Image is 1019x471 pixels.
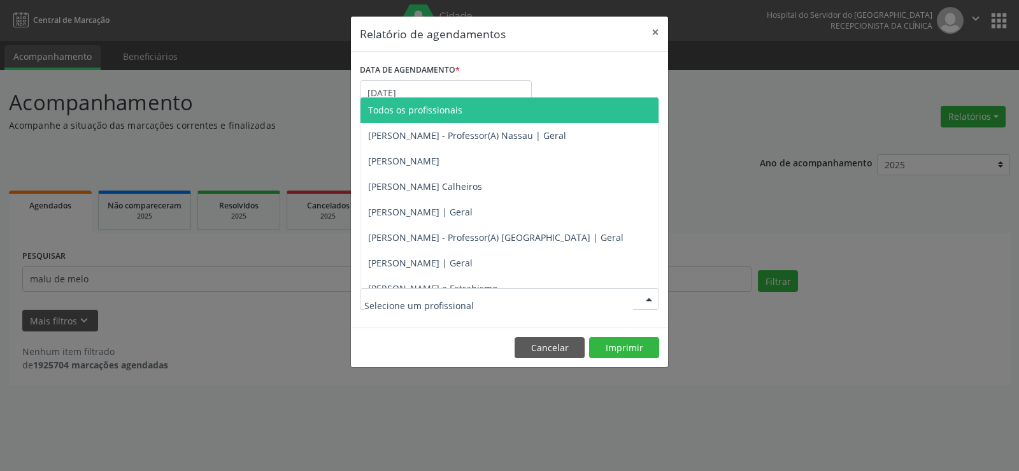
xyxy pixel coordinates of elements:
span: [PERSON_NAME] | Geral [368,257,473,269]
h5: Relatório de agendamentos [360,25,506,42]
span: [PERSON_NAME] Calheiros [368,180,482,192]
button: Close [643,17,668,48]
input: Selecione um profissional [364,293,633,318]
span: [PERSON_NAME] [368,155,439,167]
span: Todos os profissionais [368,104,462,116]
button: Imprimir [589,337,659,359]
label: DATA DE AGENDAMENTO [360,61,460,80]
span: [PERSON_NAME] - Professor(A) Nassau | Geral [368,129,566,141]
button: Cancelar [515,337,585,359]
span: [PERSON_NAME] | Geral [368,206,473,218]
span: [PERSON_NAME] - Professor(A) [GEOGRAPHIC_DATA] | Geral [368,231,624,243]
span: [PERSON_NAME] e Estrabismo [368,282,497,294]
input: Selecione uma data ou intervalo [360,80,532,106]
